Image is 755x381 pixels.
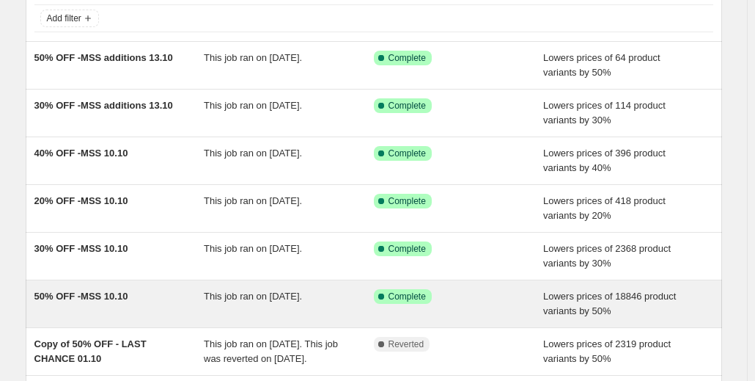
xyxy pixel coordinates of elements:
[543,338,671,364] span: Lowers prices of 2319 product variants by 50%
[34,52,173,63] span: 50% OFF -MSS additions 13.10
[543,148,666,173] span: Lowers prices of 396 product variants by 40%
[388,195,426,207] span: Complete
[204,52,302,63] span: This job ran on [DATE].
[204,195,302,206] span: This job ran on [DATE].
[388,243,426,255] span: Complete
[34,291,128,302] span: 50% OFF -MSS 10.10
[543,100,666,126] span: Lowers prices of 114 product variants by 30%
[543,291,676,316] span: Lowers prices of 18846 product variants by 50%
[40,10,99,27] button: Add filter
[34,338,147,364] span: Copy of 50% OFF - LAST CHANCE 01.10
[388,52,426,64] span: Complete
[543,52,660,78] span: Lowers prices of 64 product variants by 50%
[204,291,302,302] span: This job ran on [DATE].
[388,338,424,350] span: Reverted
[388,148,426,159] span: Complete
[34,148,128,159] span: 40% OFF -MSS 10.10
[34,195,128,206] span: 20% OFF -MSS 10.10
[388,100,426,112] span: Complete
[34,100,173,111] span: 30% OFF -MSS additions 13.10
[543,243,671,269] span: Lowers prices of 2368 product variants by 30%
[204,243,302,254] span: This job ran on [DATE].
[204,100,302,111] span: This job ran on [DATE].
[204,338,338,364] span: This job ran on [DATE]. This job was reverted on [DATE].
[204,148,302,159] span: This job ran on [DATE].
[388,291,426,302] span: Complete
[47,12,81,24] span: Add filter
[543,195,666,221] span: Lowers prices of 418 product variants by 20%
[34,243,128,254] span: 30% OFF -MSS 10.10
